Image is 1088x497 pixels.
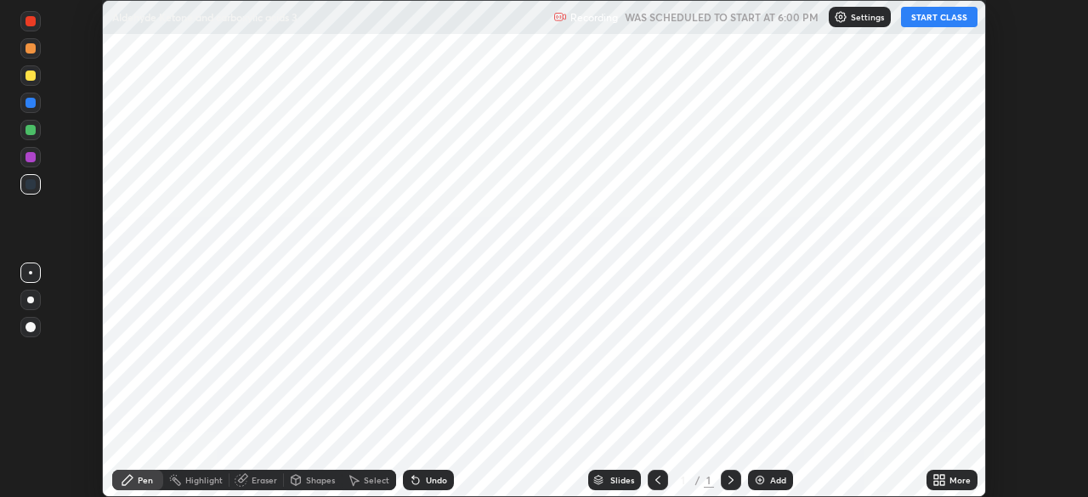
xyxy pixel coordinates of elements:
div: Pen [138,476,153,484]
div: Add [770,476,786,484]
img: class-settings-icons [834,10,847,24]
p: Recording [570,11,618,24]
div: 1 [675,475,692,485]
img: add-slide-button [753,473,767,487]
button: START CLASS [901,7,977,27]
div: Eraser [252,476,277,484]
div: / [695,475,700,485]
h5: WAS SCHEDULED TO START AT 6:00 PM [625,9,819,25]
div: Undo [426,476,447,484]
div: 1 [704,472,714,488]
p: Aldehyde Ketone and carboxylic acids 3 [112,10,297,24]
div: Highlight [185,476,223,484]
div: Slides [610,476,634,484]
img: recording.375f2c34.svg [553,10,567,24]
p: Settings [851,13,884,21]
div: Select [364,476,389,484]
div: More [949,476,971,484]
div: Shapes [306,476,335,484]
